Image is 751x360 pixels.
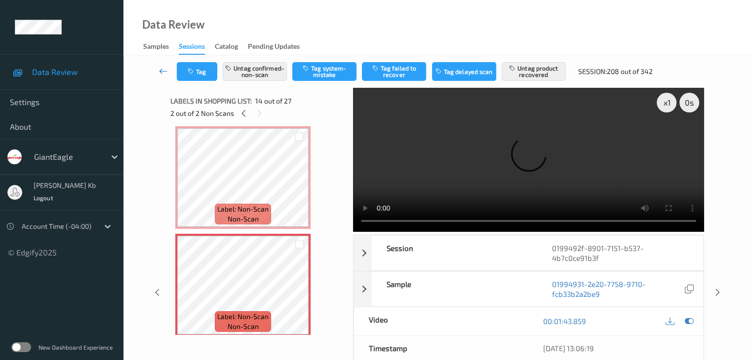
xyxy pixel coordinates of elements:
[228,214,259,224] span: non-scan
[217,312,269,322] span: Label: Non-Scan
[292,62,356,81] button: Tag system-mistake
[248,41,300,54] div: Pending Updates
[543,316,586,326] a: 00:01:43.859
[679,93,699,112] div: 0 s
[228,322,259,331] span: non-scan
[170,96,252,106] span: Labels in shopping list:
[179,40,215,55] a: Sessions
[432,62,496,81] button: Tag delayed scan
[578,67,607,76] span: Session:
[552,279,682,299] a: 01994931-2e20-7758-9710-fcb33b2a2be9
[371,272,537,306] div: Sample
[217,204,269,214] span: Label: Non-Scan
[143,40,179,54] a: Samples
[354,307,529,335] div: Video
[177,62,217,81] button: Tag
[607,67,653,76] span: 208 out of 342
[362,62,426,81] button: Tag failed to recover
[142,20,204,30] div: Data Review
[255,96,291,106] span: 14 out of 27
[170,107,346,119] div: 2 out of 2 Non Scans
[215,41,238,54] div: Catalog
[543,343,688,353] div: [DATE] 13:06:19
[179,41,205,55] div: Sessions
[248,40,310,54] a: Pending Updates
[502,62,566,81] button: Untag product recovered
[354,271,704,307] div: Sample01994931-2e20-7758-9710-fcb33b2a2be9
[371,236,537,270] div: Session
[657,93,676,112] div: x 1
[354,235,704,271] div: Session0199492f-8901-7151-b537-4b7c0ce91b3f
[223,62,287,81] button: Untag confirmed-non-scan
[215,40,248,54] a: Catalog
[143,41,169,54] div: Samples
[537,236,703,270] div: 0199492f-8901-7151-b537-4b7c0ce91b3f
